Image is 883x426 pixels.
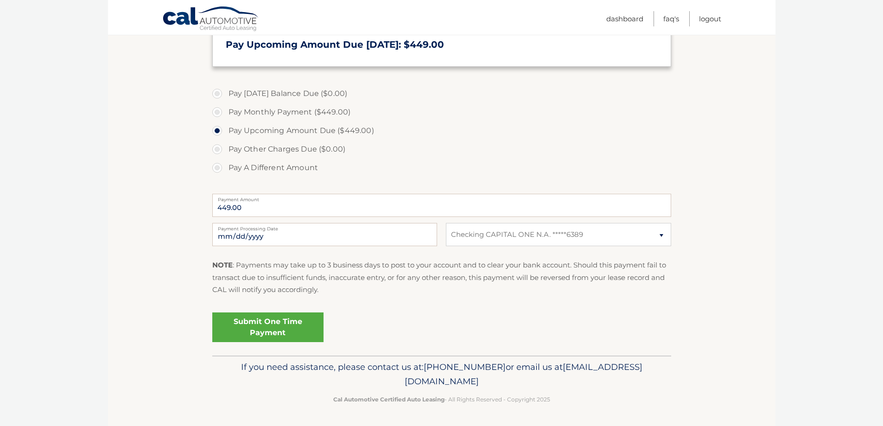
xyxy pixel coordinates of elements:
[212,259,671,296] p: : Payments may take up to 3 business days to post to your account and to clear your bank account....
[212,103,671,121] label: Pay Monthly Payment ($449.00)
[162,6,260,33] a: Cal Automotive
[212,223,437,246] input: Payment Date
[212,121,671,140] label: Pay Upcoming Amount Due ($449.00)
[212,223,437,230] label: Payment Processing Date
[212,312,324,342] a: Submit One Time Payment
[212,261,233,269] strong: NOTE
[333,396,445,403] strong: Cal Automotive Certified Auto Leasing
[212,84,671,103] label: Pay [DATE] Balance Due ($0.00)
[699,11,721,26] a: Logout
[212,159,671,177] label: Pay A Different Amount
[218,360,665,389] p: If you need assistance, please contact us at: or email us at
[212,140,671,159] label: Pay Other Charges Due ($0.00)
[212,194,671,201] label: Payment Amount
[212,194,671,217] input: Payment Amount
[663,11,679,26] a: FAQ's
[606,11,643,26] a: Dashboard
[424,362,506,372] span: [PHONE_NUMBER]
[226,39,658,51] h3: Pay Upcoming Amount Due [DATE]: $449.00
[218,394,665,404] p: - All Rights Reserved - Copyright 2025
